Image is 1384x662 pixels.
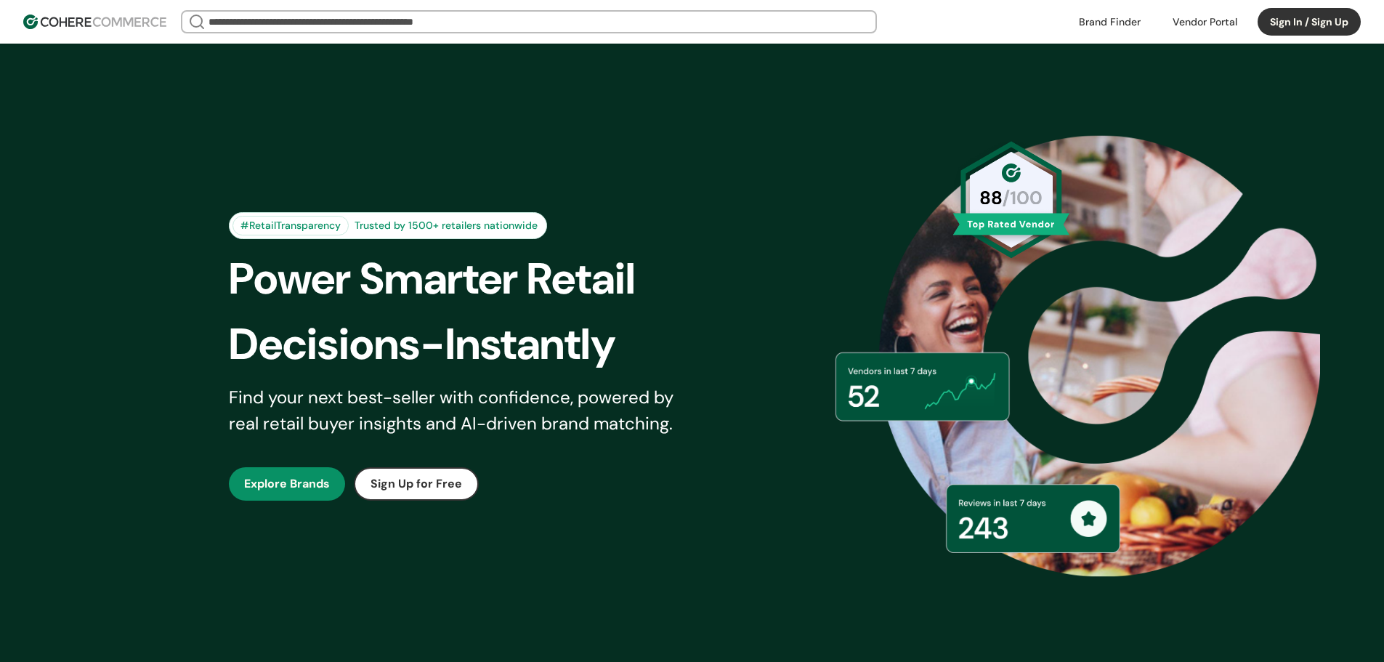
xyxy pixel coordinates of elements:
button: Explore Brands [229,467,345,501]
div: #RetailTransparency [232,216,349,235]
div: Power Smarter Retail [229,246,717,312]
img: Cohere Logo [23,15,166,29]
div: Find your next best-seller with confidence, powered by real retail buyer insights and AI-driven b... [229,384,692,437]
div: Trusted by 1500+ retailers nationwide [349,218,543,233]
div: Decisions-Instantly [229,312,717,377]
button: Sign Up for Free [354,467,479,501]
button: Sign In / Sign Up [1258,8,1361,36]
